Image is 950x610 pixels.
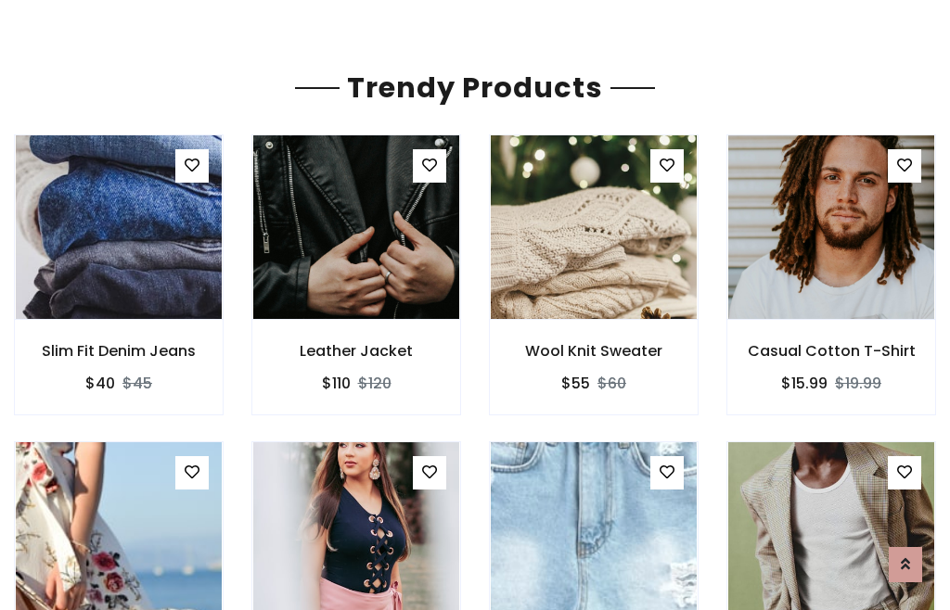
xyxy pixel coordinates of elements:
h6: $110 [322,375,351,392]
h6: $15.99 [781,375,828,392]
del: $19.99 [835,373,881,394]
del: $120 [358,373,392,394]
h6: $40 [85,375,115,392]
h6: Slim Fit Denim Jeans [15,342,223,360]
del: $45 [122,373,152,394]
h6: Casual Cotton T-Shirt [727,342,935,360]
h6: Wool Knit Sweater [490,342,698,360]
h6: Leather Jacket [252,342,460,360]
del: $60 [597,373,626,394]
h6: $55 [561,375,590,392]
span: Trendy Products [340,68,610,108]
